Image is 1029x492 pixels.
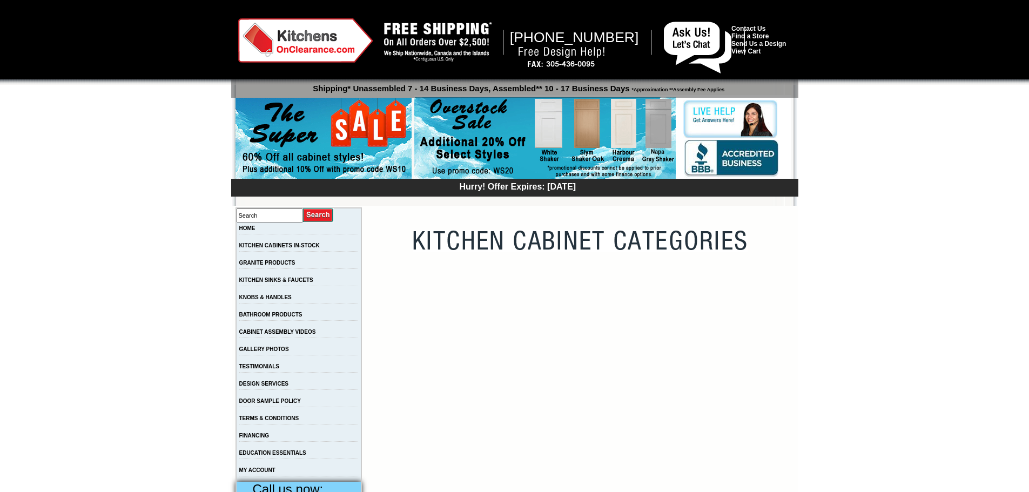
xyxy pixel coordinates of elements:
a: EDUCATION ESSENTIALS [239,450,306,456]
a: HOME [239,225,255,231]
img: Kitchens on Clearance Logo [238,18,373,63]
span: [PHONE_NUMBER] [510,29,639,45]
a: TERMS & CONDITIONS [239,415,299,421]
input: Submit [303,208,334,223]
a: GRANITE PRODUCTS [239,260,295,266]
a: KITCHEN CABINETS IN-STOCK [239,242,320,248]
p: Shipping* Unassembled 7 - 14 Business Days, Assembled** 10 - 17 Business Days [237,79,798,93]
span: *Approximation **Assembly Fee Applies [630,84,725,92]
a: DOOR SAMPLE POLICY [239,398,301,404]
a: Send Us a Design [731,40,786,48]
div: Hurry! Offer Expires: [DATE] [237,180,798,192]
a: Find a Store [731,32,769,40]
a: BATHROOM PRODUCTS [239,312,302,318]
a: View Cart [731,48,761,55]
a: MY ACCOUNT [239,467,275,473]
a: KNOBS & HANDLES [239,294,292,300]
a: Contact Us [731,25,765,32]
a: TESTIMONIALS [239,363,279,369]
a: GALLERY PHOTOS [239,346,289,352]
a: KITCHEN SINKS & FAUCETS [239,277,313,283]
a: DESIGN SERVICES [239,381,289,387]
a: FINANCING [239,433,270,439]
a: CABINET ASSEMBLY VIDEOS [239,329,316,335]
